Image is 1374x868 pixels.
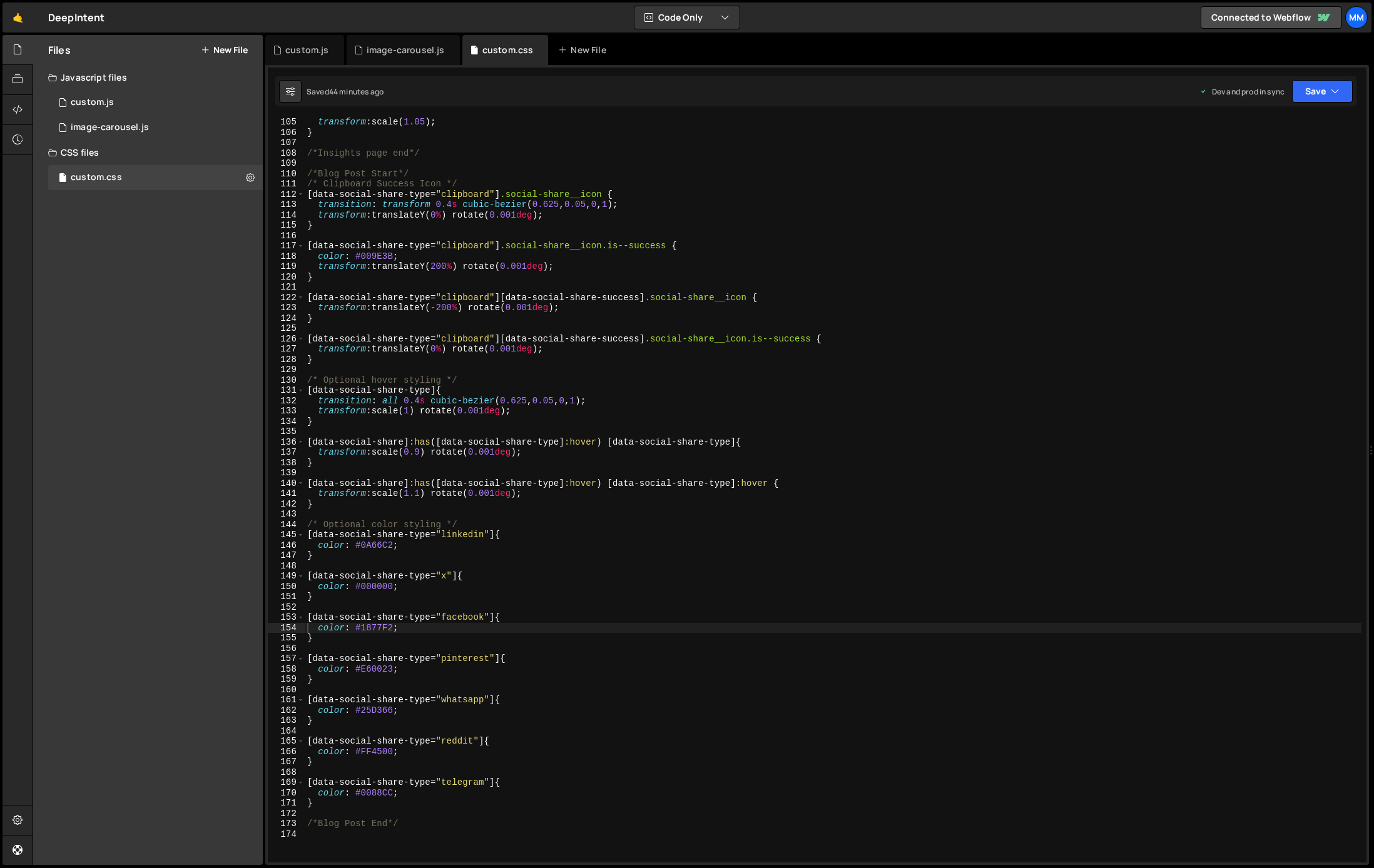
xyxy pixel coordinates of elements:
div: image-carousel.js [71,122,149,133]
div: 168 [268,767,305,778]
div: 128 [268,355,305,365]
div: 111 [268,179,305,189]
div: 135 [268,426,305,437]
div: 142 [268,499,305,510]
div: New File [558,44,611,56]
div: 163 [268,715,305,726]
div: 162 [268,705,305,716]
div: 109 [268,158,305,169]
div: custom.js [71,97,114,108]
div: 110 [268,169,305,179]
div: 155 [268,633,305,643]
div: 114 [268,210,305,221]
div: image-carousel.js [367,44,445,56]
div: 16711/45677.css [48,165,263,190]
div: 167 [268,757,305,767]
div: 137 [268,447,305,458]
div: 130 [268,375,305,386]
div: 129 [268,365,305,375]
div: 140 [268,478,305,489]
div: 172 [268,809,305,819]
div: 143 [268,509,305,520]
div: 136 [268,437,305,448]
div: 149 [268,571,305,582]
button: Code Only [634,6,740,29]
div: 132 [268,396,305,406]
div: 125 [268,323,305,334]
div: 157 [268,654,305,664]
div: custom.js [285,44,328,56]
div: Saved [307,86,384,97]
div: 122 [268,293,305,303]
div: 145 [268,530,305,540]
a: mm [1345,6,1368,29]
div: 147 [268,550,305,561]
div: 151 [268,592,305,602]
div: 161 [268,695,305,705]
div: 166 [268,747,305,757]
div: 144 [268,520,305,530]
div: 115 [268,220,305,231]
div: 139 [268,468,305,478]
div: 113 [268,199,305,210]
div: 105 [268,117,305,128]
div: Dev and prod in sync [1199,86,1285,97]
div: 124 [268,313,305,324]
div: 119 [268,261,305,272]
a: 🤙 [3,3,33,33]
div: 121 [268,282,305,293]
h2: Files [48,43,71,57]
div: 120 [268,272,305,283]
div: 44 minutes ago [329,86,384,97]
div: 131 [268,385,305,396]
button: New File [201,45,248,55]
div: DeepIntent [48,10,105,25]
div: CSS files [33,140,263,165]
div: 138 [268,458,305,468]
div: 148 [268,561,305,572]
div: 16711/45679.js [48,90,263,115]
div: 164 [268,726,305,737]
div: 108 [268,148,305,159]
div: 165 [268,736,305,747]
div: 106 [268,128,305,138]
a: Connected to Webflow [1201,6,1341,29]
div: 127 [268,344,305,355]
div: 123 [268,303,305,313]
button: Save [1292,80,1353,103]
div: 158 [268,664,305,675]
div: 141 [268,488,305,499]
div: custom.css [482,44,534,56]
div: 169 [268,777,305,788]
div: 16711/45799.js [48,115,263,140]
div: 174 [268,829,305,840]
div: 153 [268,612,305,623]
div: 150 [268,582,305,592]
div: 133 [268,406,305,416]
div: 107 [268,138,305,148]
div: 160 [268,685,305,695]
div: custom.css [71,172,122,183]
div: 146 [268,540,305,551]
div: 112 [268,189,305,200]
div: 152 [268,602,305,613]
div: 126 [268,334,305,345]
div: 117 [268,241,305,251]
div: 116 [268,231,305,241]
div: 170 [268,788,305,799]
div: 134 [268,416,305,427]
div: 171 [268,798,305,809]
div: 156 [268,643,305,654]
div: 173 [268,819,305,829]
div: 154 [268,623,305,633]
div: 159 [268,674,305,685]
div: 118 [268,251,305,262]
div: Javascript files [33,65,263,90]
